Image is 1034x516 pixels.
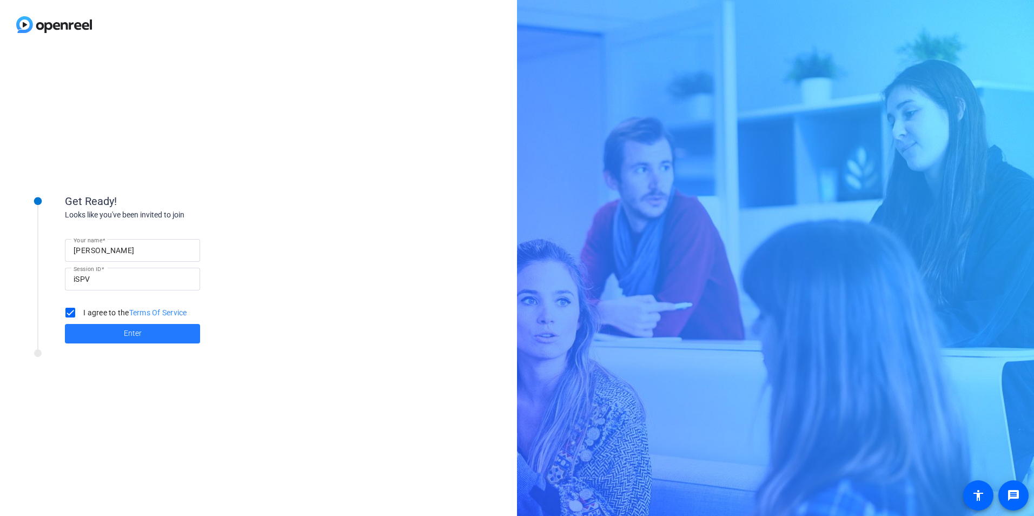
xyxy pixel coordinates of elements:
[74,237,102,243] mat-label: Your name
[74,266,101,272] mat-label: Session ID
[129,308,187,317] a: Terms Of Service
[972,489,985,502] mat-icon: accessibility
[65,209,281,221] div: Looks like you've been invited to join
[81,307,187,318] label: I agree to the
[65,324,200,343] button: Enter
[124,328,142,339] span: Enter
[1007,489,1020,502] mat-icon: message
[65,193,281,209] div: Get Ready!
